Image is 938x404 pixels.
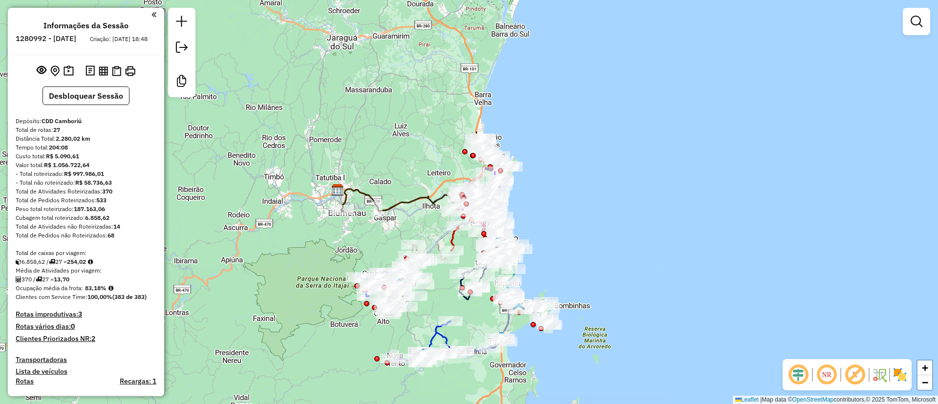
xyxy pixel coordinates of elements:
[48,64,62,79] button: Centralizar mapa no depósito ou ponto de apoio
[35,63,48,79] button: Exibir sessão original
[107,232,114,239] strong: 68
[455,199,479,209] div: Atividade não roteirizada - BRUNO COLZONI
[102,188,112,195] strong: 370
[16,134,156,143] div: Distância Total:
[16,377,34,385] a: Rotas
[16,187,156,196] div: Total de Atividades Roteirizadas:
[42,117,82,125] strong: CDD Camboriú
[16,276,21,282] i: Total de Atividades
[16,335,156,343] h4: Clientes Priorizados NR:
[44,161,89,169] strong: R$ 1.056.722,64
[46,152,79,160] strong: R$ 5.090,61
[97,64,110,77] button: Visualizar relatório de Roteirização
[16,143,156,152] div: Tempo total:
[16,178,156,187] div: - Total não roteirizado:
[96,196,107,204] strong: 533
[172,71,192,93] a: Criar modelo
[922,376,928,388] span: −
[84,64,97,79] button: Logs desbloquear sessão
[16,213,156,222] div: Cubagem total roteirizado:
[16,34,76,43] h6: 1280992 - [DATE]
[417,348,429,361] img: São João Batista
[843,363,867,386] span: Exibir rótulo
[43,86,129,105] button: Desbloquear Sessão
[735,396,759,403] a: Leaflet
[108,285,113,291] em: Média calculada utilizando a maior ocupação (%Peso ou %Cubagem) de cada rota da sessão. Rotas cro...
[16,293,87,300] span: Clientes com Service Time:
[16,284,83,292] span: Ocupação média da frota:
[467,191,491,201] div: Atividade não roteirizada - LUCIANE CRISTINE FAR
[78,310,82,319] strong: 3
[54,276,69,283] strong: 13,70
[792,396,834,403] a: OpenStreetMap
[172,12,192,34] a: Nova sessão e pesquisa
[75,179,112,186] strong: R$ 58.736,63
[16,259,21,265] i: Cubagem total roteirizado
[16,275,156,284] div: 370 / 27 =
[91,334,95,343] strong: 2
[16,310,156,319] h4: Rotas improdutivas:
[469,199,494,209] div: Atividade não roteirizada - IDA MARIA SCHMITZ 48
[448,187,473,196] div: Atividade não roteirizada - MERCEARIA SANTOS
[16,231,156,240] div: Total de Pedidos não Roteirizados:
[16,117,156,126] div: Depósito:
[16,196,156,205] div: Total de Pedidos Roteirizados:
[56,135,90,142] strong: 2.280,02 km
[16,367,156,376] h4: Lista de veículos
[123,64,137,78] button: Imprimir Rotas
[465,190,490,199] div: Atividade não roteirizada - MERCADO D2 LTDA
[16,257,156,266] div: 6.858,62 / 27 =
[85,284,107,292] strong: 83,18%
[86,35,151,43] div: Criação: [DATE] 18:48
[16,126,156,134] div: Total de rotas:
[872,367,887,383] img: Fluxo de ruas
[441,207,466,216] div: Atividade não roteirizada - MINIMERCADO JS
[917,375,932,390] a: Zoom out
[16,249,156,257] div: Total de caixas por viagem:
[461,196,486,206] div: Atividade não roteirizada - POSTO POLI GNV
[36,276,42,282] i: Total de rotas
[16,222,156,231] div: Total de Atividades não Roteirizadas:
[53,126,60,133] strong: 27
[449,198,474,208] div: Atividade não roteirizada - EVANDRO MARCOS GOMES
[43,21,128,30] h4: Informações da Sessão
[110,64,123,78] button: Visualizar Romaneio
[74,205,105,213] strong: 187.163,06
[917,361,932,375] a: Zoom in
[113,223,120,230] strong: 14
[16,266,156,275] div: Média de Atividades por viagem:
[490,237,503,250] img: UDC - Cross Balneário (Simulação)
[85,214,109,221] strong: 6.858,62
[733,396,938,404] div: Map data © contributors,© 2025 TomTom, Microsoft
[495,331,508,343] img: PA - Tijucas
[62,64,76,79] button: Painel de Sugestão
[512,303,525,316] img: PA PORTO BELO
[16,205,156,213] div: Peso total roteirizado:
[120,377,156,385] h4: Recargas: 1
[922,361,928,374] span: +
[907,12,926,31] a: Exibir filtros
[16,161,156,170] div: Valor total:
[151,9,156,20] a: Clique aqui para minimizar o painel
[16,170,156,178] div: - Total roteirizado:
[467,193,491,203] div: Atividade não roteirizada - VALDA ROSANE CRISTIA
[71,322,75,331] strong: 0
[450,183,474,193] div: Atividade não roteirizada - ALMIR RAMOS MARTINS
[88,259,93,265] i: Meta Caixas/viagem: 202,58 Diferença: 51,44
[16,356,156,364] h4: Transportadoras
[67,258,86,265] strong: 254,02
[172,38,192,60] a: Exportar sessão
[815,363,838,386] span: Ocultar NR
[49,259,55,265] i: Total de rotas
[760,396,762,403] span: |
[16,322,156,331] h4: Rotas vários dias:
[450,192,474,202] div: Atividade não roteirizada - LANCHONETE TOA TOA
[393,277,406,290] img: Brusque
[331,184,344,196] img: CDD Blumenau
[112,293,147,300] strong: (383 de 383)
[16,152,156,161] div: Custo total:
[64,170,104,177] strong: R$ 997.986,01
[87,293,112,300] strong: 100,00%
[892,367,908,383] img: Exibir/Ocultar setores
